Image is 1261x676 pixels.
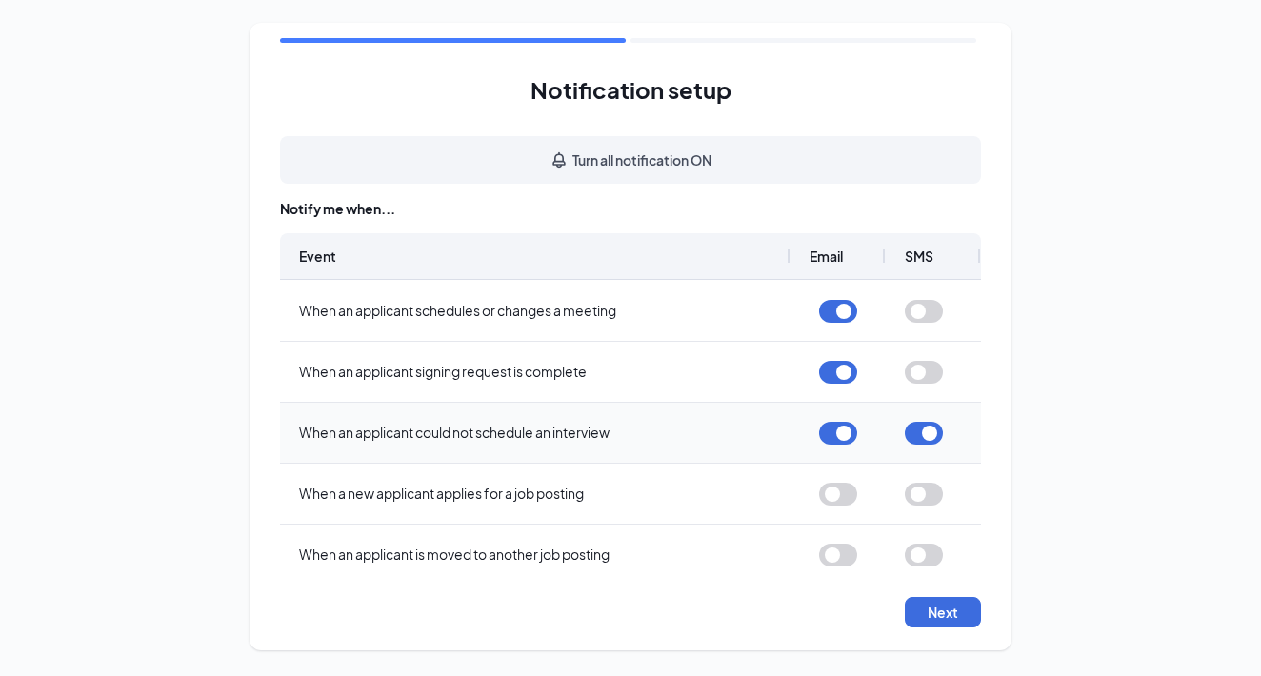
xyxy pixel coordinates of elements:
[299,363,587,380] span: When an applicant signing request is complete
[905,597,981,627] button: Next
[299,485,584,502] span: When a new applicant applies for a job posting
[550,150,569,169] svg: Bell
[299,424,610,441] span: When an applicant could not schedule an interview
[810,248,843,265] span: Email
[280,199,981,218] div: Notify me when...
[905,248,933,265] span: SMS
[530,73,731,106] h1: Notification setup
[299,248,336,265] span: Event
[299,302,616,319] span: When an applicant schedules or changes a meeting
[299,546,610,563] span: When an applicant is moved to another job posting
[280,136,981,184] button: Turn all notification ONBell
